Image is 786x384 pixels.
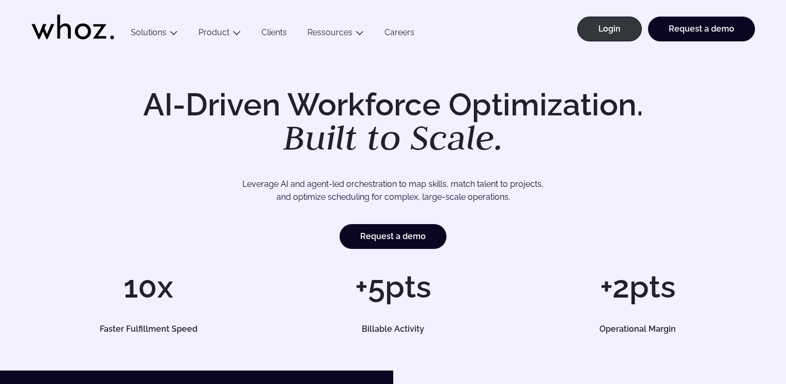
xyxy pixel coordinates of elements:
[32,271,266,302] h1: 10x
[129,89,658,155] h1: AI-Driven Workforce Optimization.
[288,325,499,333] h5: Billable Activity
[577,17,642,41] a: Login
[188,27,251,41] button: Product
[120,27,188,41] button: Solutions
[283,114,503,160] em: Built to Scale.
[198,27,229,37] a: Product
[43,325,254,333] h5: Faster Fulfillment Speed
[648,17,755,41] a: Request a demo
[374,27,425,41] a: Careers
[251,27,297,41] a: Clients
[68,178,719,204] p: Leverage AI and agent-led orchestration to map skills, match talent to projects, and optimize sch...
[307,27,352,37] a: Ressources
[520,271,754,302] h1: +2pts
[297,27,374,41] button: Ressources
[532,325,743,333] h5: Operational Margin
[340,224,446,249] a: Request a demo
[276,271,510,302] h1: +5pts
